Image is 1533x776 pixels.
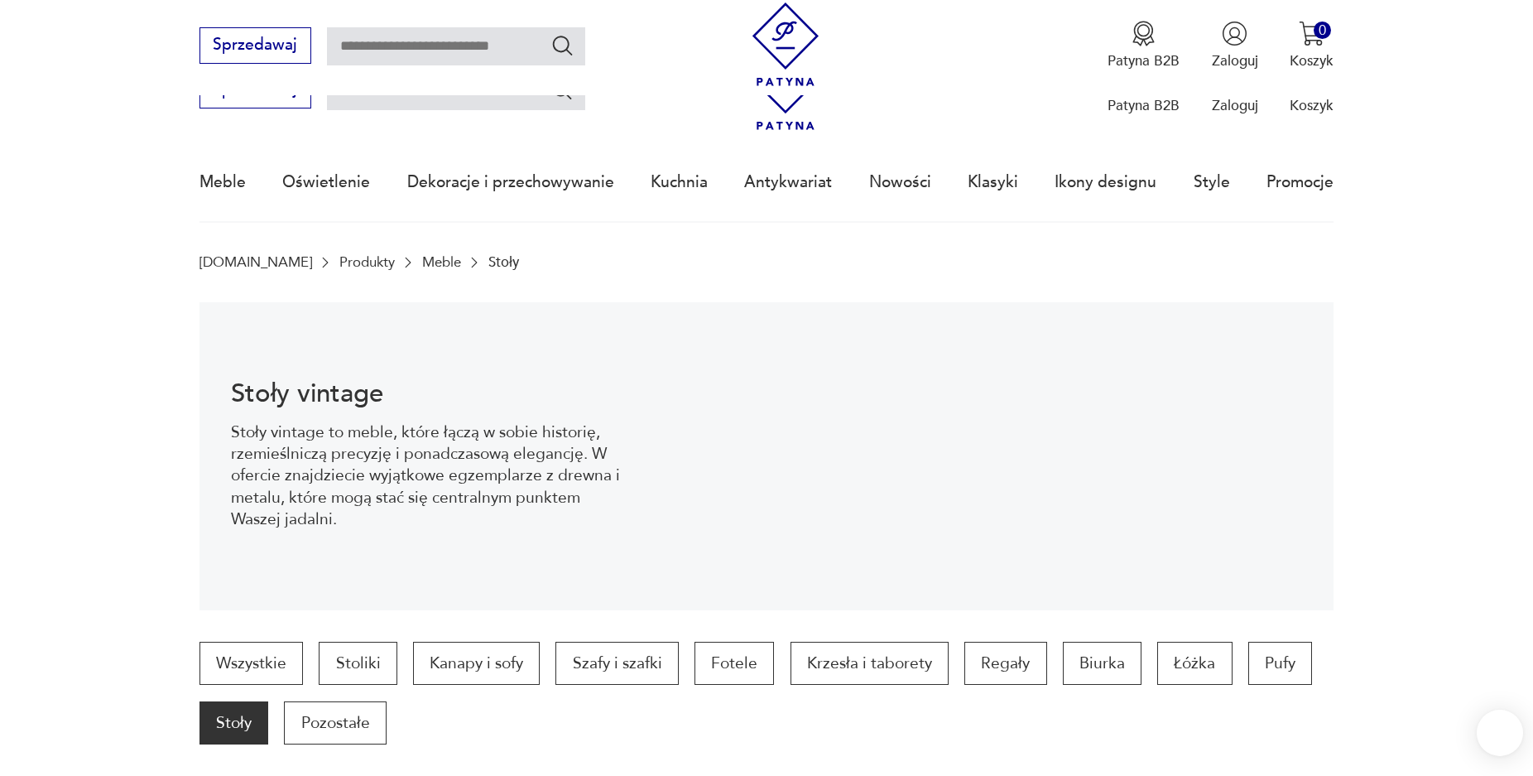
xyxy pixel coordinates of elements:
p: Zaloguj [1212,96,1258,115]
a: Sprzedawaj [199,40,311,53]
a: Stoły [199,701,268,745]
img: Patyna - sklep z meblami i dekoracjami vintage [744,2,828,86]
a: Szafy i szafki [555,642,678,685]
a: Łóżka [1157,642,1232,685]
a: Kanapy i sofy [413,642,540,685]
a: [DOMAIN_NAME] [199,254,312,270]
p: Koszyk [1290,51,1334,70]
p: Zaloguj [1212,51,1258,70]
a: Biurka [1063,642,1141,685]
button: Patyna B2B [1108,21,1180,70]
h1: Stoły vintage [231,382,621,406]
button: Sprzedawaj [199,27,311,64]
img: Ikona koszyka [1299,21,1324,46]
a: Nowości [869,144,931,220]
p: Stoły vintage to meble, które łączą w sobie historię, rzemieślniczą precyzję i ponadczasową elega... [231,422,621,531]
a: Meble [199,144,246,220]
a: Meble [422,254,461,270]
a: Dekoracje i przechowywanie [407,144,614,220]
img: Ikona medalu [1131,21,1156,46]
img: Ikonka użytkownika [1222,21,1247,46]
a: Pufy [1248,642,1312,685]
a: Klasyki [968,144,1018,220]
p: Patyna B2B [1108,96,1180,115]
a: Ikony designu [1055,144,1156,220]
iframe: Smartsupp widget button [1477,710,1523,756]
p: Koszyk [1290,96,1334,115]
a: Stoliki [319,642,396,685]
button: Szukaj [550,78,574,102]
a: Promocje [1266,144,1334,220]
a: Oświetlenie [282,144,370,220]
button: 0Koszyk [1290,21,1334,70]
a: Regały [964,642,1046,685]
p: Stoły [488,254,519,270]
p: Patyna B2B [1108,51,1180,70]
a: Produkty [339,254,395,270]
a: Sprzedawaj [199,84,311,98]
a: Ikona medaluPatyna B2B [1108,21,1180,70]
a: Style [1194,144,1230,220]
button: Szukaj [550,33,574,57]
div: 0 [1314,22,1331,39]
a: Pozostałe [284,701,386,745]
a: Fotele [694,642,774,685]
a: Antykwariat [744,144,832,220]
a: Krzesła i taborety [791,642,949,685]
button: Zaloguj [1212,21,1258,70]
a: Wszystkie [199,642,303,685]
a: Kuchnia [651,144,708,220]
